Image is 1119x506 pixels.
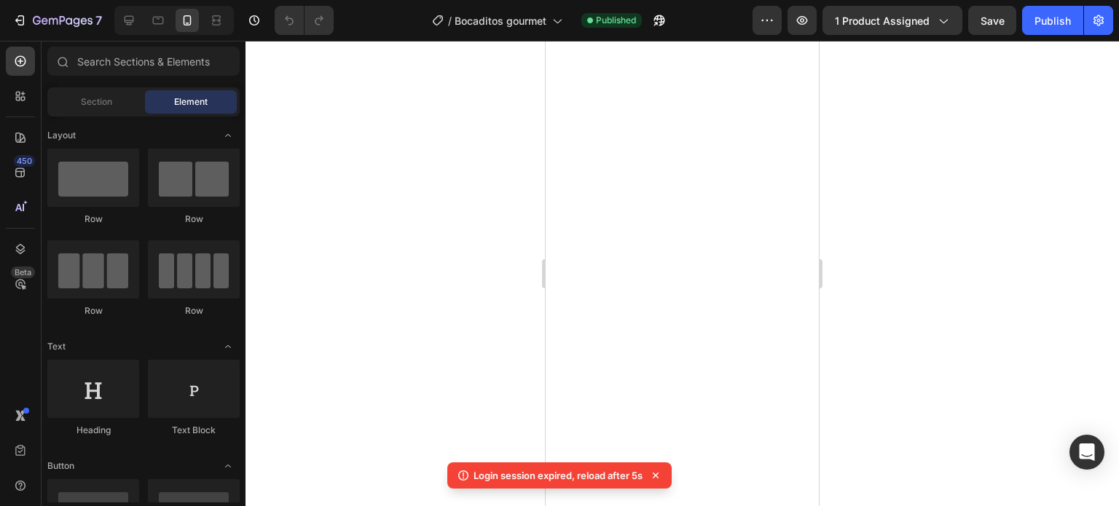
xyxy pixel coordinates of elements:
[216,124,240,147] span: Toggle open
[1034,13,1071,28] div: Publish
[448,13,452,28] span: /
[822,6,962,35] button: 1 product assigned
[47,47,240,76] input: Search Sections & Elements
[968,6,1016,35] button: Save
[835,13,930,28] span: 1 product assigned
[47,129,76,142] span: Layout
[1022,6,1083,35] button: Publish
[14,155,35,167] div: 450
[47,340,66,353] span: Text
[216,335,240,358] span: Toggle open
[474,468,643,483] p: Login session expired, reload after 5s
[455,13,546,28] span: Bocaditos gourmet
[596,14,636,27] span: Published
[546,41,819,506] iframe: Design area
[148,213,240,226] div: Row
[95,12,102,29] p: 7
[47,213,139,226] div: Row
[47,424,139,437] div: Heading
[275,6,334,35] div: Undo/Redo
[148,304,240,317] div: Row
[47,304,139,317] div: Row
[6,6,109,35] button: 7
[216,454,240,478] span: Toggle open
[11,266,35,278] div: Beta
[174,95,208,108] span: Element
[47,459,74,473] span: Button
[981,15,1005,27] span: Save
[148,424,240,437] div: Text Block
[81,95,112,108] span: Section
[1069,435,1104,470] div: Open Intercom Messenger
